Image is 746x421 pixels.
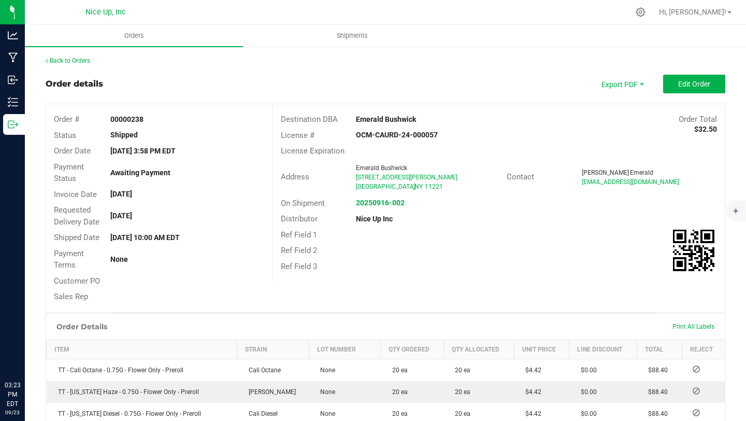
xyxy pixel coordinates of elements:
button: Edit Order [663,75,725,93]
span: [EMAIL_ADDRESS][DOMAIN_NAME] [582,178,679,186]
a: Orders [25,25,243,47]
div: Manage settings [634,7,647,17]
span: Invoice Date [54,190,97,199]
inline-svg: Inventory [8,97,18,107]
span: Shipments [323,31,382,40]
th: Lot Number [309,340,380,359]
strong: $32.50 [694,125,717,133]
h1: Order Details [56,322,107,331]
span: $0.00 [576,410,597,417]
span: Payment Status [54,162,84,184]
strong: [DATE] 3:58 PM EDT [110,147,176,155]
span: None [315,388,335,396]
th: Item [47,340,237,359]
span: None [315,410,335,417]
span: Nice Up, Inc [85,8,126,17]
iframe: Resource center [10,338,41,369]
span: 20 ea [450,367,470,374]
strong: [DATE] [110,190,132,198]
span: TT - Cali Octane - 0.75G - Flower Only - Preroll [53,367,183,374]
span: Shipped Date [54,233,99,242]
span: Print All Labels [672,323,714,330]
span: $4.42 [520,410,541,417]
span: [GEOGRAPHIC_DATA] [356,183,415,190]
span: 20 ea [387,388,408,396]
inline-svg: Analytics [8,30,18,40]
span: Cali Diesel [243,410,278,417]
span: Reject Inventory [688,410,704,416]
span: $88.40 [643,388,668,396]
strong: OCM-CAURD-24-000057 [356,131,438,139]
span: 20 ea [450,410,470,417]
span: NY [414,183,423,190]
span: Order # [54,115,79,124]
span: $0.00 [576,367,597,374]
span: Emerald [630,169,653,176]
th: Qty Ordered [381,340,444,359]
span: $4.42 [520,367,541,374]
span: Contact [507,172,534,181]
strong: Awaiting Payment [110,169,170,177]
th: Total [637,340,682,359]
span: Ref Field 2 [281,246,317,255]
span: , [413,183,414,190]
span: Requested Delivery Date [54,205,99,227]
span: Address [281,172,309,181]
li: Export PDF [591,75,653,93]
strong: Nice Up Inc [356,215,393,223]
span: None [315,367,335,374]
a: Back to Orders [46,57,90,64]
strong: Shipped [110,131,138,139]
span: Reject Inventory [688,388,704,394]
strong: None [110,255,128,263]
span: Ref Field 3 [281,262,317,271]
span: 20 ea [450,388,470,396]
span: 20 ea [387,410,408,417]
a: 20250916-002 [356,199,405,207]
qrcode: 00000238 [673,230,714,271]
span: 11221 [425,183,443,190]
div: Order details [46,78,103,90]
span: Sales Rep [54,292,88,301]
inline-svg: Inbound [8,75,18,85]
span: Reject Inventory [688,366,704,372]
span: License # [281,131,314,140]
span: Hi, [PERSON_NAME]! [659,8,726,16]
span: TT - [US_STATE] Haze - 0.75G - Flower Only - Preroll [53,388,199,396]
span: Orders [110,31,158,40]
span: $88.40 [643,367,668,374]
span: Customer PO [54,276,100,286]
span: Distributor [281,214,318,223]
span: TT - [US_STATE] Diesel - 0.75G - Flower Only - Preroll [53,410,201,417]
span: License Expiration [281,146,345,156]
th: Strain [237,340,309,359]
strong: Emerald Bushwick [356,115,416,123]
span: Order Date [54,146,91,156]
p: 09/23 [5,409,20,416]
inline-svg: Manufacturing [8,52,18,63]
th: Unit Price [514,340,569,359]
span: 20 ea [387,367,408,374]
a: Shipments [243,25,461,47]
span: Edit Order [678,80,710,88]
span: $88.40 [643,410,668,417]
span: Cali Octane [243,367,281,374]
span: [PERSON_NAME] [582,169,629,176]
img: Scan me! [673,230,714,271]
th: Line Discount [569,340,637,359]
span: [PERSON_NAME] [243,388,296,396]
span: Destination DBA [281,115,338,124]
inline-svg: Outbound [8,119,18,130]
span: On Shipment [281,199,325,208]
span: Payment Terms [54,249,84,270]
p: 03:23 PM EDT [5,381,20,409]
strong: [DATE] 10:00 AM EDT [110,233,180,242]
span: $4.42 [520,388,541,396]
strong: [DATE] [110,212,132,220]
span: Emerald Bushwick [356,164,407,172]
th: Qty Allocated [443,340,514,359]
span: $0.00 [576,388,597,396]
span: Order Total [679,115,717,124]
